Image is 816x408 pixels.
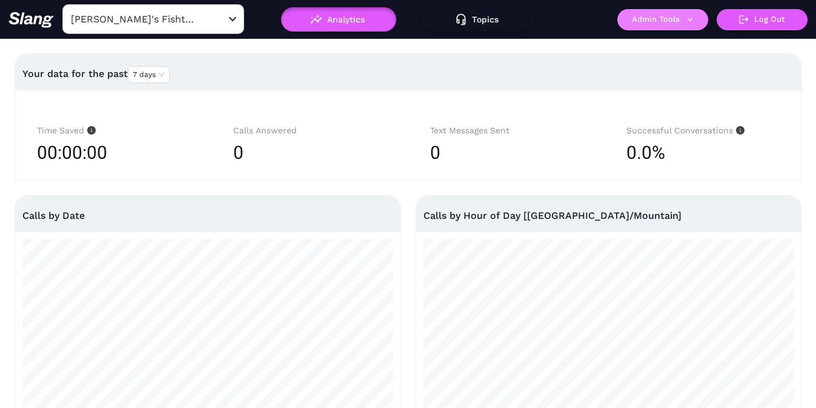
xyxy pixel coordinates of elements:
[8,12,54,28] img: 623511267c55cb56e2f2a487_logo2.png
[423,196,794,235] div: Calls by Hour of Day [[GEOGRAPHIC_DATA]/Mountain]
[281,15,396,23] a: Analytics
[430,124,583,138] div: Text Messages Sent
[233,124,386,138] div: Calls Answered
[430,142,440,163] span: 0
[626,125,745,135] span: Successful Conversations
[626,138,665,168] span: 0.0%
[617,9,708,30] button: Admin Tools
[420,7,536,32] button: Topics
[37,125,96,135] span: Time Saved
[22,59,794,89] div: Your data for the past
[37,138,107,168] span: 00:00:00
[733,126,745,135] span: info-circle
[225,12,240,27] button: Open
[717,9,808,30] button: Log Out
[133,67,165,82] span: 7 days
[22,196,393,235] div: Calls by Date
[84,126,96,135] span: info-circle
[281,7,396,32] button: Analytics
[233,142,244,163] span: 0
